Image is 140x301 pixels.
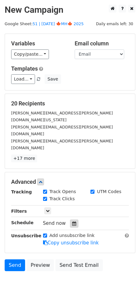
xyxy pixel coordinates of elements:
[11,189,32,194] strong: Tracking
[11,209,27,214] strong: Filters
[94,21,135,26] a: Daily emails left: 30
[33,21,84,26] a: 51 | [DATE] 🍁MH🍁 2025
[11,178,129,185] h5: Advanced
[11,40,65,47] h5: Variables
[50,188,76,195] label: Track Opens
[109,271,140,301] iframe: Chat Widget
[50,232,95,239] label: Add unsubscribe link
[11,74,35,84] a: Load...
[11,100,129,107] h5: 20 Recipients
[55,259,103,271] a: Send Test Email
[11,155,37,162] a: +17 more
[11,65,38,72] a: Templates
[27,259,54,271] a: Preview
[11,125,113,137] small: [PERSON_NAME][EMAIL_ADDRESS][PERSON_NAME][DOMAIN_NAME]
[11,111,113,123] small: [PERSON_NAME][EMAIL_ADDRESS][PERSON_NAME][DOMAIN_NAME][US_STATE]
[11,220,33,225] strong: Schedule
[50,196,75,202] label: Track Clicks
[11,139,113,150] small: [PERSON_NAME][EMAIL_ADDRESS][PERSON_NAME][DOMAIN_NAME]
[45,74,61,84] button: Save
[43,240,99,246] a: Copy unsubscribe link
[5,21,84,26] small: Google Sheet:
[5,5,135,15] h2: New Campaign
[43,220,66,226] span: Send now
[97,188,121,195] label: UTM Codes
[94,21,135,27] span: Daily emails left: 30
[11,49,49,59] a: Copy/paste...
[5,259,25,271] a: Send
[11,233,42,238] strong: Unsubscribe
[75,40,129,47] h5: Email column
